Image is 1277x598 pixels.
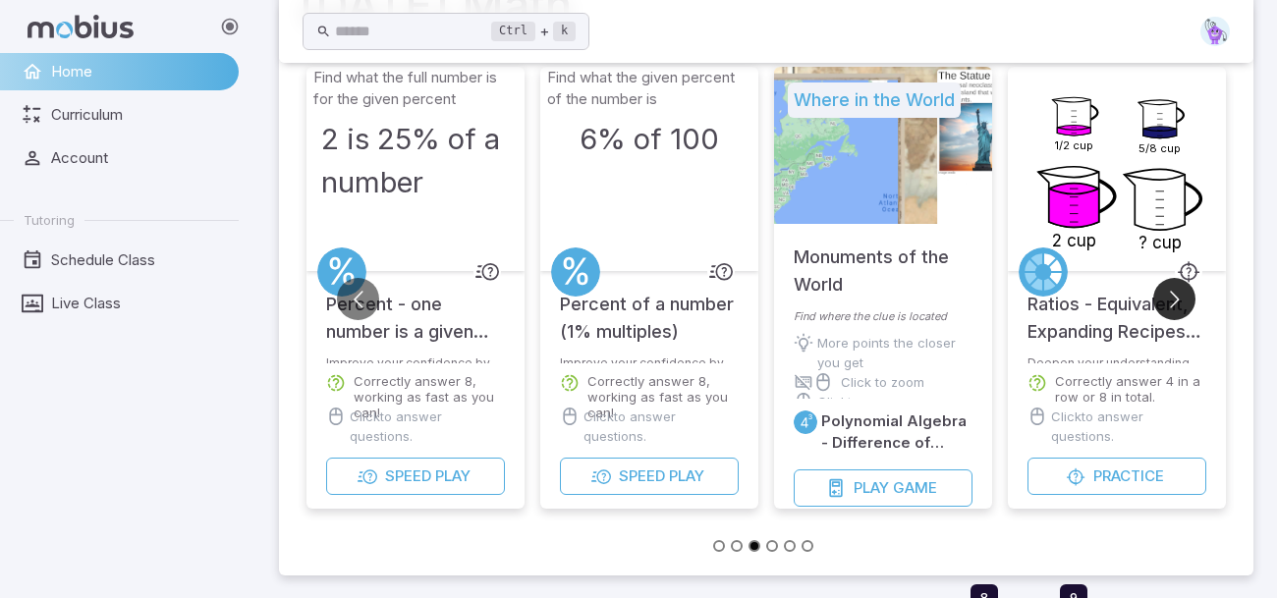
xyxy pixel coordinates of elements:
[1027,271,1206,346] h5: Ratios - Equivalent, Expanding Recipes with Integer Multiples - Fractions
[1051,407,1206,446] p: Click to answer questions.
[817,333,972,372] p: More points the closer you get
[1019,247,1068,297] a: Rates/Ratios
[51,104,225,126] span: Curriculum
[587,373,739,420] p: Correctly answer 8, working as fast as you can!
[321,118,510,204] h3: 2 is 25% of a number
[317,247,366,297] a: Percentages
[326,355,505,363] p: Improve your confidence by testing your speed on simpler questions.
[794,410,817,434] a: Exponents
[51,147,225,169] span: Account
[1093,465,1164,487] span: Practice
[337,278,379,320] button: Go to previous slide
[354,373,505,420] p: Correctly answer 8, working as fast as you can!
[313,67,518,110] p: Find what the full number is for the given percent
[551,247,600,297] a: Percentages
[1052,231,1096,250] text: 2 cup
[619,465,665,487] span: Speed
[669,465,704,487] span: Play
[1153,278,1195,320] button: Go to next slide
[1055,373,1206,405] p: Correctly answer 4 in a row or 8 in total.
[51,61,225,82] span: Home
[491,22,535,41] kbd: Ctrl
[560,355,739,363] p: Improve your confidence by testing your speed on simpler questions.
[326,458,505,495] button: SpeedPlay
[51,293,225,314] span: Live Class
[893,477,937,499] span: Game
[1054,138,1093,152] text: 1/2 cup
[1027,458,1206,495] button: Practice
[821,410,972,454] h6: Polynomial Algebra - Difference of Exponents (Variables) Divided by Second Exponent - Simplify
[802,540,813,552] button: Go to slide 6
[547,67,751,110] p: Find what the given percent of the number is
[580,118,719,161] h3: 6% of 100
[794,469,972,507] button: PlayGame
[51,249,225,271] span: Schedule Class
[841,372,924,392] p: Click to zoom
[560,271,739,346] h5: Percent of a number (1% multiples)
[731,540,743,552] button: Go to slide 2
[583,407,739,446] p: Click to answer questions.
[749,540,760,552] button: Go to slide 3
[794,224,972,299] h5: Monuments of the World
[713,540,725,552] button: Go to slide 1
[1138,233,1182,252] text: ? cup
[553,22,576,41] kbd: k
[326,271,505,346] h5: Percent - one number is a given percent of another (5% multiples)
[1027,355,1206,363] p: Deepen your understanding by focusing on one area.
[560,458,739,495] button: SpeedPlay
[854,477,889,499] span: Play
[491,20,576,43] div: +
[1138,141,1181,155] text: 5/8 cup
[385,465,431,487] span: Speed
[24,211,75,229] span: Tutoring
[435,465,471,487] span: Play
[766,540,778,552] button: Go to slide 4
[794,308,972,325] p: Find where the clue is located
[784,540,796,552] button: Go to slide 5
[788,82,961,118] h5: Where in the World
[350,407,505,446] p: Click to answer questions.
[1200,17,1230,46] img: pentagon.svg
[817,392,972,431] p: Click to answer questions.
